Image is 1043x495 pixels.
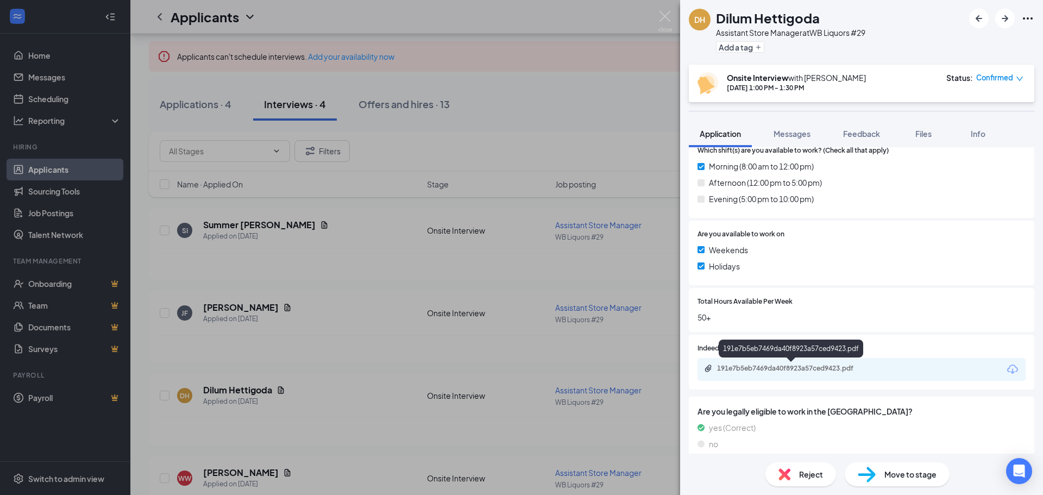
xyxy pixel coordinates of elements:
button: ArrowRight [995,9,1015,28]
span: Weekends [709,244,748,256]
span: Reject [799,468,823,480]
a: Paperclip191e7b5eb7469da40f8923a57ced9423.pdf [704,364,880,374]
b: Onsite Interview [727,73,788,83]
span: Indeed Resume [698,343,745,354]
span: Messages [774,129,810,139]
button: PlusAdd a tag [716,41,764,53]
div: Assistant Store Manager at WB Liquors #29 [716,27,865,38]
span: Holidays [709,260,740,272]
span: Application [700,129,741,139]
div: 191e7b5eb7469da40f8923a57ced9423.pdf [719,340,863,358]
h1: Dilum Hettigoda [716,9,820,27]
span: Are you legally eligible to work in the [GEOGRAPHIC_DATA]? [698,405,1026,417]
svg: ArrowLeftNew [972,12,985,25]
span: Feedback [843,129,880,139]
span: Afternoon (12:00 pm to 5:00 pm) [709,177,822,189]
svg: Ellipses [1021,12,1034,25]
span: Which shift(s) are you available to work? (Check all that apply) [698,146,889,156]
span: Total Hours Available Per Week [698,297,793,307]
div: Open Intercom Messenger [1006,458,1032,484]
span: 50+ [698,311,1026,323]
span: yes (Correct) [709,422,756,434]
span: Files [915,129,932,139]
div: [DATE] 1:00 PM - 1:30 PM [727,83,866,92]
svg: Plus [755,44,762,51]
div: with [PERSON_NAME] [727,72,866,83]
span: Evening (5:00 pm to 10:00 pm) [709,193,814,205]
svg: ArrowRight [998,12,1011,25]
span: down [1016,75,1023,83]
div: Status : [946,72,973,83]
div: DH [694,14,705,25]
span: Are you available to work on [698,229,784,240]
svg: Paperclip [704,364,713,373]
span: Confirmed [976,72,1013,83]
span: Move to stage [884,468,937,480]
span: no [709,438,718,450]
span: Info [971,129,985,139]
span: Morning (8:00 am to 12:00 pm) [709,160,814,172]
div: 191e7b5eb7469da40f8923a57ced9423.pdf [717,364,869,373]
button: ArrowLeftNew [969,9,989,28]
svg: Download [1006,363,1019,376]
